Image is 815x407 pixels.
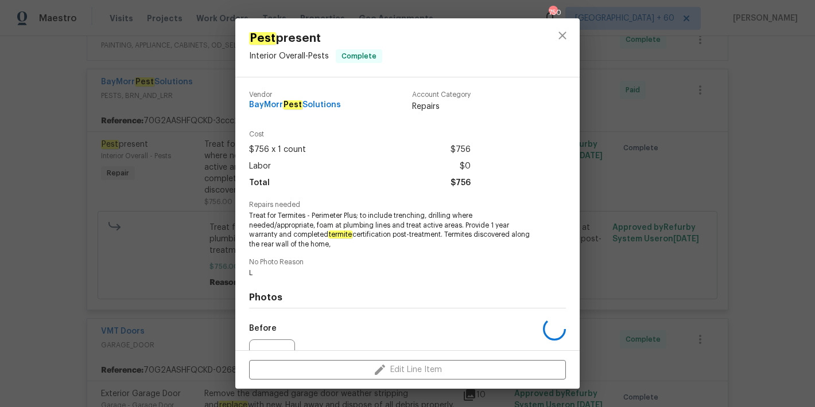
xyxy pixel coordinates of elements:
span: Labor [249,158,271,175]
span: Total [249,175,270,191]
span: L [249,268,534,278]
em: Pest [283,100,302,109]
span: Interior Overall - Pests [249,52,329,60]
span: $756 [451,175,471,191]
button: close [549,22,576,49]
em: Pest [249,32,276,45]
em: termite [328,230,352,238]
h4: Photos [249,292,566,303]
span: BayMorr Solutions [249,101,341,109]
span: Cost [249,131,471,138]
span: Account Category [412,91,471,99]
span: $756 x 1 count [249,142,306,158]
span: present [249,32,382,45]
span: Treat for Termites - Perimeter Plus; to include trenching, drilling where needed/appropriate, foa... [249,211,534,249]
span: Repairs [412,101,471,112]
span: $0 [460,158,471,175]
span: Repairs needed [249,201,566,209]
span: Complete [337,50,381,62]
div: 750 [549,7,557,18]
span: $756 [451,142,471,158]
h5: Before [249,324,277,332]
span: Vendor [249,91,341,99]
span: No Photo Reason [249,259,566,266]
